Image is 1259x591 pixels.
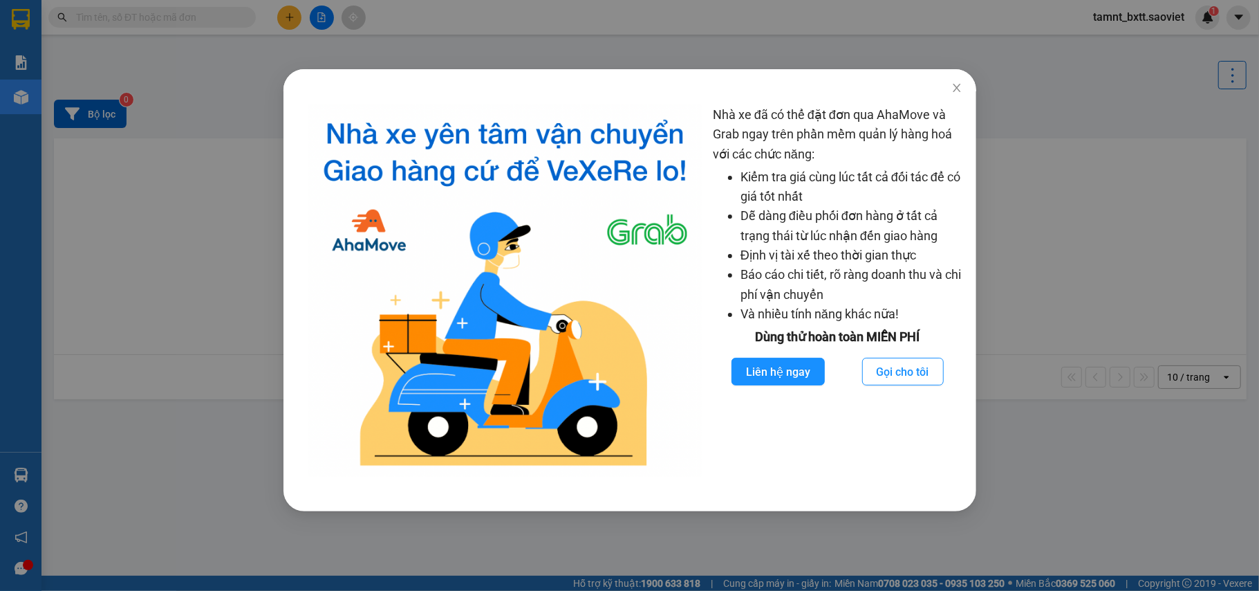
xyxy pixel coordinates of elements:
li: Kiểm tra giá cùng lúc tất cả đối tác để có giá tốt nhất [740,167,962,207]
button: Liên hệ ngay [731,358,825,385]
li: Báo cáo chi tiết, rõ ràng doanh thu và chi phí vận chuyển [740,265,962,304]
li: Và nhiều tính năng khác nữa! [740,304,962,324]
button: Close [937,69,976,108]
img: logo [308,105,702,477]
div: Dùng thử hoàn toàn MIỄN PHÍ [713,327,962,347]
span: Gọi cho tôi [876,363,929,381]
button: Gọi cho tôi [861,358,943,385]
li: Định vị tài xế theo thời gian thực [740,246,962,265]
span: Liên hệ ngay [746,363,810,381]
span: close [951,82,962,93]
div: Nhà xe đã có thể đặt đơn qua AhaMove và Grab ngay trên phần mềm quản lý hàng hoá với các chức năng: [713,105,962,477]
li: Dễ dàng điều phối đơn hàng ở tất cả trạng thái từ lúc nhận đến giao hàng [740,206,962,246]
